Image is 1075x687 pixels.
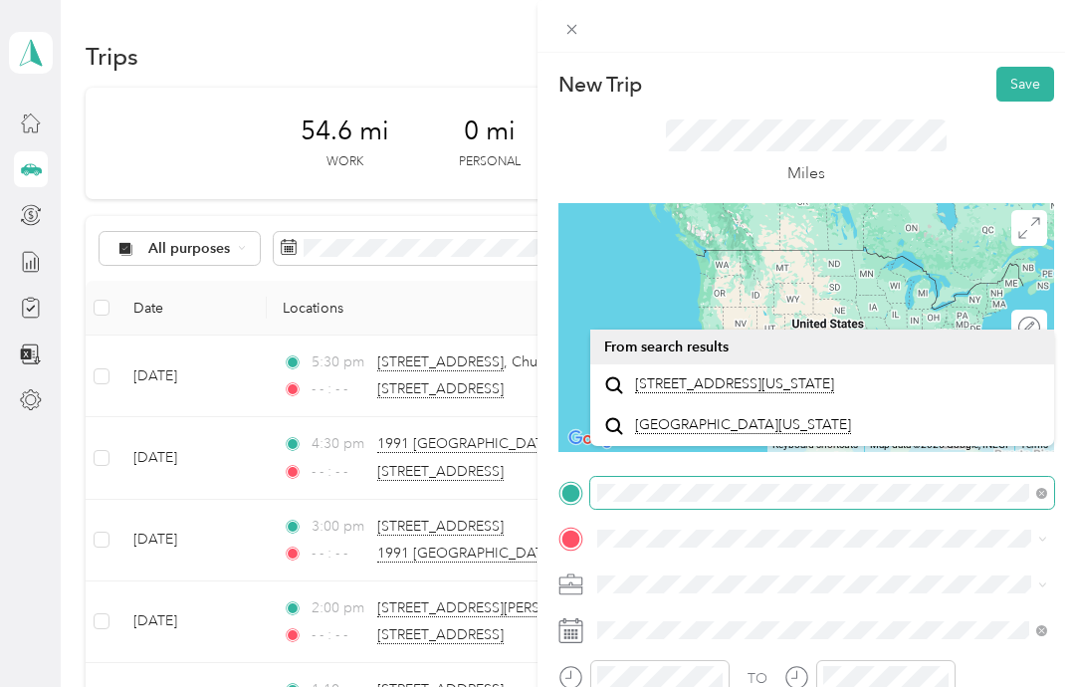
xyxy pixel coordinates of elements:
img: Google [563,426,629,452]
p: New Trip [558,71,642,99]
p: Miles [787,161,825,186]
iframe: Everlance-gr Chat Button Frame [964,575,1075,687]
button: Save [996,67,1054,102]
span: From search results [604,339,729,355]
a: Open this area in Google Maps (opens a new window) [563,426,629,452]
